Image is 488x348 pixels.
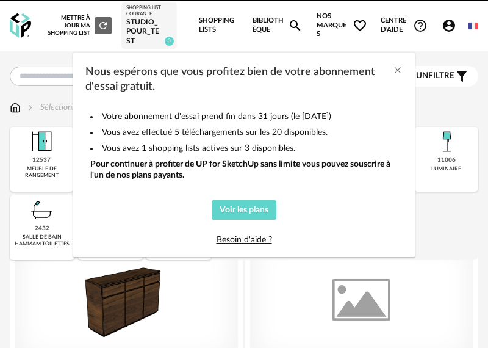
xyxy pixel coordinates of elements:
a: Besoin d'aide ? [217,236,272,244]
li: Votre abonnement d'essai prend fin dans 31 jours (le [DATE]) [90,111,398,122]
button: Voir les plans [212,200,277,220]
span: Nous espérons que vous profitez bien de votre abonnement d'essai gratuit. [85,67,375,92]
div: dialog [73,53,415,257]
span: Voir les plans [220,206,268,214]
button: Close [393,65,403,78]
li: Vous avez effectué 5 téléchargements sur les 20 disponibles. [90,127,398,138]
div: Pour continuer à profiter de UP for SketchUp sans limite vous pouvez souscrire à l'un de nos plan... [90,159,398,181]
li: Vous avez 1 shopping lists actives sur 3 disponibles. [90,143,398,154]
